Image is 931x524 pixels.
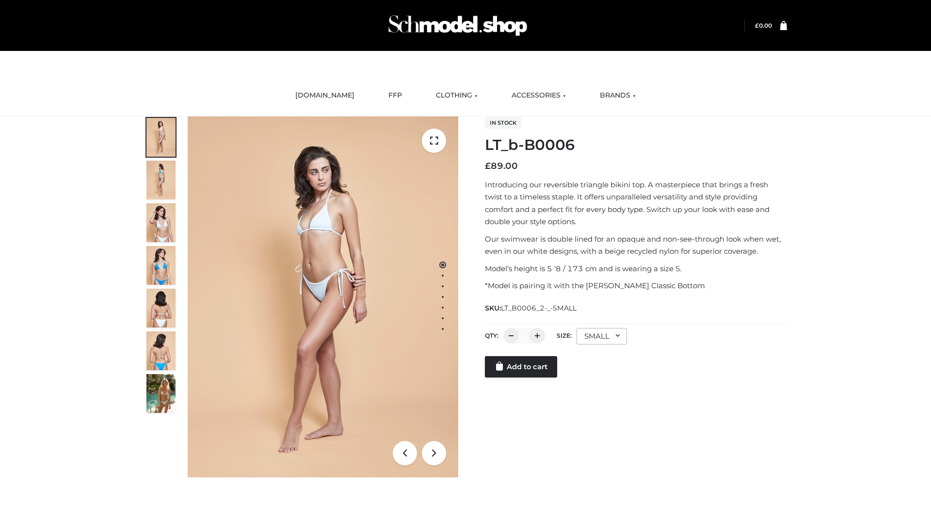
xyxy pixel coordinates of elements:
span: LT_B0006_2-_-SMALL [501,304,577,312]
a: BRANDS [593,85,643,106]
img: ArielClassicBikiniTop_CloudNine_AzureSky_OW114ECO_1 [188,116,458,477]
span: £ [485,161,491,171]
a: Add to cart [485,356,557,377]
img: Arieltop_CloudNine_AzureSky2.jpg [146,374,176,413]
bdi: 89.00 [485,161,518,171]
label: QTY: [485,332,498,339]
img: ArielClassicBikiniTop_CloudNine_AzureSky_OW114ECO_3-scaled.jpg [146,203,176,242]
label: Size: [557,332,572,339]
img: ArielClassicBikiniTop_CloudNine_AzureSky_OW114ECO_7-scaled.jpg [146,289,176,327]
p: *Model is pairing it with the [PERSON_NAME] Classic Bottom [485,279,787,292]
bdi: 0.00 [755,22,772,29]
img: ArielClassicBikiniTop_CloudNine_AzureSky_OW114ECO_4-scaled.jpg [146,246,176,285]
p: Model’s height is 5 ‘8 / 173 cm and is wearing a size S. [485,262,787,275]
a: £0.00 [755,22,772,29]
p: Our swimwear is double lined for an opaque and non-see-through look when wet, even in our white d... [485,233,787,258]
img: Schmodel Admin 964 [385,6,530,45]
div: SMALL [577,328,627,344]
a: ACCESSORIES [504,85,573,106]
a: [DOMAIN_NAME] [288,85,362,106]
span: SKU: [485,302,578,314]
span: In stock [485,117,521,129]
a: FFP [381,85,409,106]
a: CLOTHING [429,85,485,106]
span: £ [755,22,759,29]
h1: LT_b-B0006 [485,136,787,154]
img: ArielClassicBikiniTop_CloudNine_AzureSky_OW114ECO_8-scaled.jpg [146,331,176,370]
p: Introducing our reversible triangle bikini top. A masterpiece that brings a fresh twist to a time... [485,179,787,228]
img: ArielClassicBikiniTop_CloudNine_AzureSky_OW114ECO_1-scaled.jpg [146,118,176,157]
img: ArielClassicBikiniTop_CloudNine_AzureSky_OW114ECO_2-scaled.jpg [146,161,176,199]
